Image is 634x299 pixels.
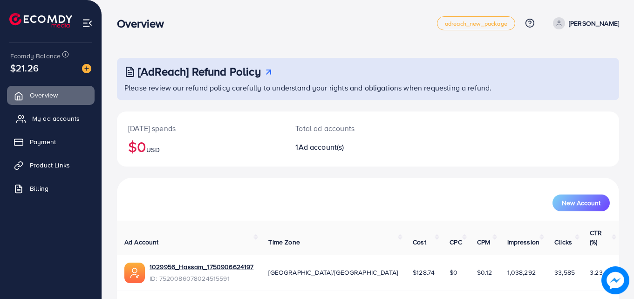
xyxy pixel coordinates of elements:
span: $0 [450,268,457,277]
span: $128.74 [413,268,435,277]
span: Product Links [30,160,70,170]
span: Cost [413,237,426,247]
p: Total ad accounts [295,123,399,134]
span: CTR (%) [590,228,602,247]
span: 1,038,292 [507,268,536,277]
span: CPC [450,237,462,247]
a: Payment [7,132,95,151]
span: USD [146,145,159,154]
span: Ad account(s) [299,142,344,152]
span: $0.12 [477,268,492,277]
h3: [AdReach] Refund Policy [138,65,261,78]
img: menu [82,18,93,28]
span: CPM [477,237,490,247]
h3: Overview [117,17,171,30]
span: $21.26 [10,61,39,75]
span: Clicks [554,237,572,247]
span: adreach_new_package [445,21,507,27]
a: My ad accounts [7,109,95,128]
span: My ad accounts [32,114,80,123]
span: Billing [30,184,48,193]
span: Overview [30,90,58,100]
button: New Account [552,195,610,211]
img: ic-ads-acc.e4c84228.svg [124,263,145,283]
img: image [82,64,91,73]
span: Time Zone [268,237,300,247]
p: [DATE] spends [128,123,273,134]
span: Ecomdy Balance [10,51,61,61]
span: 33,585 [554,268,575,277]
a: Product Links [7,156,95,174]
a: Billing [7,179,95,198]
span: New Account [562,200,600,206]
p: [PERSON_NAME] [569,18,619,29]
h2: 1 [295,143,399,152]
h2: $0 [128,138,273,155]
span: ID: 7520086078024515591 [150,274,253,283]
a: [PERSON_NAME] [549,17,619,29]
p: Please review our refund policy carefully to understand your rights and obligations when requesti... [124,82,614,93]
span: Payment [30,137,56,146]
span: Impression [507,237,540,247]
span: 3.23 [590,268,603,277]
a: 1029956_Hassam_1750906624197 [150,262,253,271]
a: Overview [7,86,95,104]
img: logo [9,13,72,28]
a: adreach_new_package [437,16,515,30]
span: Ad Account [124,237,159,247]
img: image [601,266,629,294]
span: [GEOGRAPHIC_DATA]/[GEOGRAPHIC_DATA] [268,268,398,277]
